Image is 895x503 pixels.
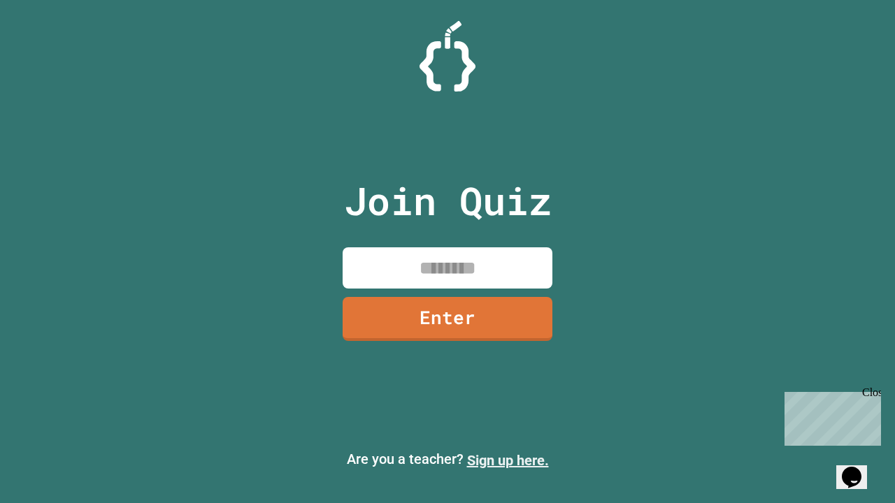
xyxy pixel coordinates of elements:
iframe: chat widget [836,447,881,489]
img: Logo.svg [420,21,475,92]
iframe: chat widget [779,386,881,446]
a: Sign up here. [467,452,549,469]
p: Are you a teacher? [11,449,884,471]
div: Chat with us now!Close [6,6,96,89]
a: Enter [343,297,552,341]
p: Join Quiz [344,172,552,230]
